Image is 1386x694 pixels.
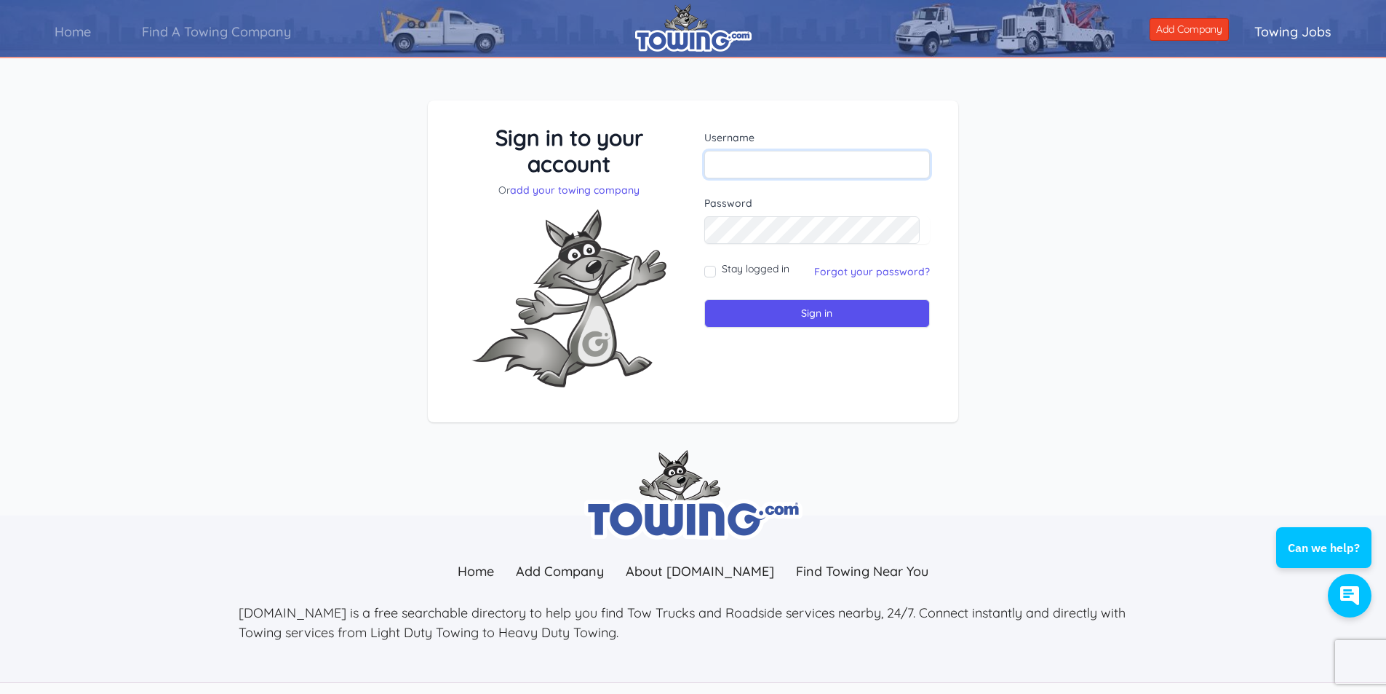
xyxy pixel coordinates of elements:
[29,11,116,52] a: Home
[1229,11,1357,52] a: Towing Jobs
[584,450,802,540] img: towing
[785,556,939,587] a: Find Towing Near You
[704,196,931,210] label: Password
[456,183,682,197] p: Or
[704,130,931,145] label: Username
[510,184,640,197] a: add your towing company
[722,261,789,276] label: Stay logged in
[1267,487,1386,632] iframe: Conversations
[456,125,682,177] h3: Sign in to your account
[116,11,316,52] a: Find A Towing Company
[704,299,931,328] input: Sign in
[814,265,930,278] a: Forgot your password?
[615,556,785,587] a: About [DOMAIN_NAME]
[460,197,678,399] img: Fox-Excited.png
[447,556,505,587] a: Home
[505,556,615,587] a: Add Company
[1150,18,1229,41] a: Add Company
[635,4,752,52] img: logo.png
[239,603,1148,642] p: [DOMAIN_NAME] is a free searchable directory to help you find Tow Trucks and Roadside services ne...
